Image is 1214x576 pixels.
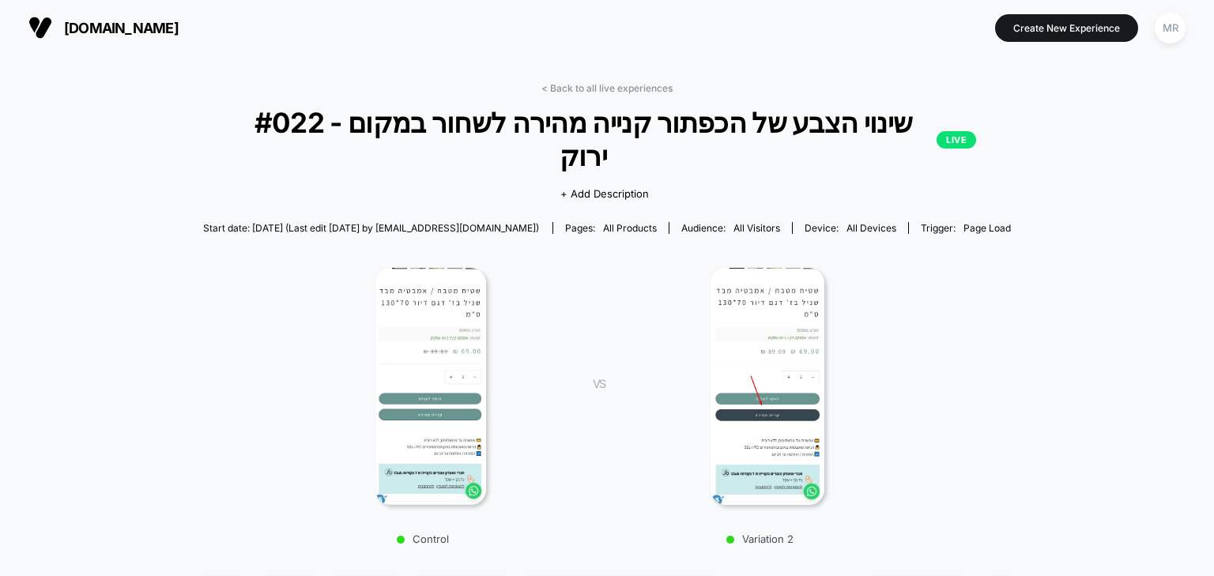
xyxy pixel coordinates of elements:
button: MR [1150,12,1190,44]
a: < Back to all live experiences [541,82,673,94]
span: Device: [792,222,908,234]
img: Visually logo [28,16,52,40]
button: Create New Experience [995,14,1138,42]
span: [DOMAIN_NAME] [64,20,179,36]
span: + Add Description [560,186,649,202]
span: Page Load [963,222,1011,234]
span: all devices [846,222,896,234]
button: [DOMAIN_NAME] [24,15,183,40]
p: LIVE [937,131,976,149]
span: Start date: [DATE] (Last edit [DATE] by [EMAIL_ADDRESS][DOMAIN_NAME]) [203,222,539,234]
span: #022 - שינוי הצבע של הכפתור קנייה מהירה לשחור במקום ירוק [238,106,976,172]
div: Trigger: [921,222,1011,234]
p: Control [285,533,561,545]
img: Variation 2 main [711,268,824,505]
img: Control main [375,268,486,505]
div: Audience: [681,222,780,234]
p: Variation 2 [621,533,898,545]
div: Pages: [565,222,657,234]
span: All Visitors [733,222,780,234]
div: MR [1155,13,1186,43]
span: all products [603,222,657,234]
span: VS [593,377,605,390]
